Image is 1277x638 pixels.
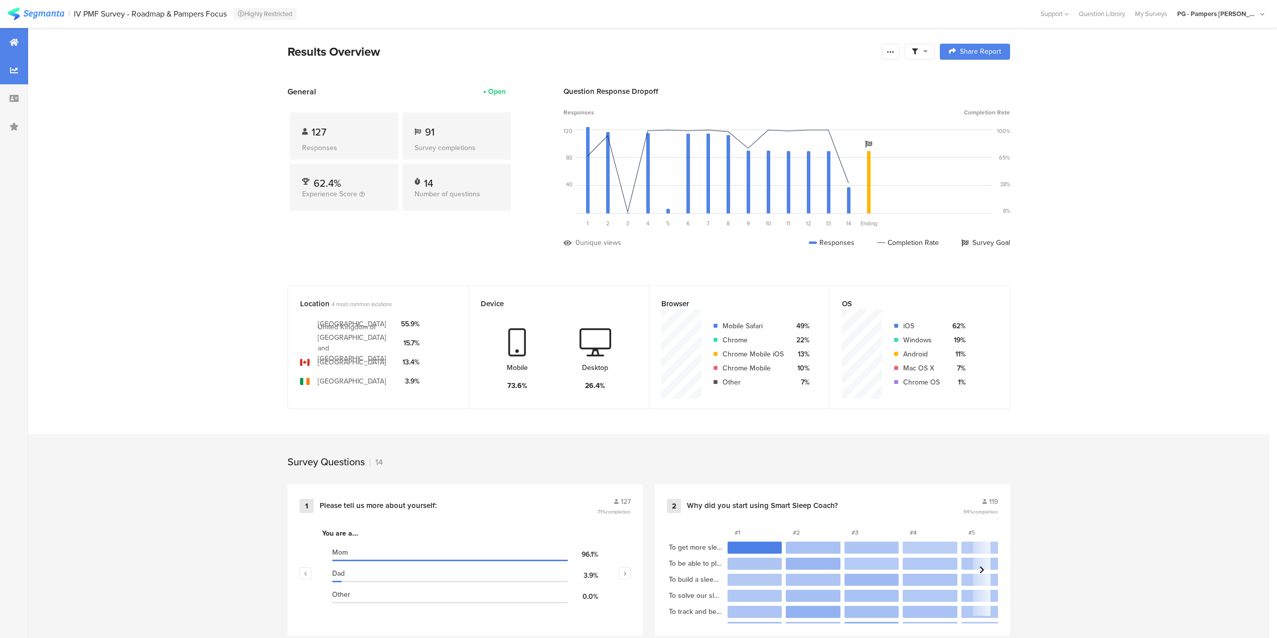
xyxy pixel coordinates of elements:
i: Survey Goal [865,141,872,148]
div: Location [300,298,440,309]
div: iOS [903,321,940,331]
span: 94% [963,508,998,516]
div: Support [1041,6,1069,22]
section: 7.6% [728,590,782,602]
span: Experience Score [302,189,357,199]
section: 6.7% [903,558,957,570]
div: Completion Rate [877,237,939,248]
section: #4 [910,528,950,537]
section: 10.1% [903,606,957,618]
div: Highly Restricted [234,8,297,20]
div: 69% [999,154,1010,162]
section: 6.7% [961,606,1016,618]
section: 10.9% [786,542,840,554]
div: Browser [661,298,801,309]
span: Share Report [960,48,1001,55]
section: To help my baby self-soothe or fall asleep independently [669,622,723,634]
section: 24.4% [844,622,899,634]
div: 40 [566,180,573,188]
section: 6.7% [961,590,1016,602]
section: 11.8% [786,590,840,602]
span: Mom [332,547,348,558]
section: #5 [968,528,1009,537]
span: 6 [686,219,690,227]
div: Chrome OS [903,377,940,388]
section: 5.9% [961,574,1016,586]
span: 4 [646,219,649,227]
div: Survey Questions [288,454,365,469]
div: 80 [566,154,573,162]
section: To get more sleep myself or for my family [669,542,723,554]
section: 11.8% [844,606,899,618]
div: 3.9% [401,376,419,387]
section: #3 [852,528,892,537]
span: 12 [806,219,811,227]
div: Chrome Mobile iOS [723,349,784,359]
div: 1 [300,499,314,513]
div: Chrome Mobile [723,363,784,373]
span: 2 [606,219,610,227]
section: 4.2% [961,542,1016,554]
div: 55.9% [401,319,419,329]
div: 7% [948,363,965,373]
div: 3.9% [568,570,598,581]
div: 22% [792,335,809,345]
span: Responses [563,108,594,117]
div: unique views [580,237,621,248]
span: 7 [706,219,710,227]
div: Android [903,349,940,359]
div: Why did you start using Smart Sleep Coach? [687,501,838,511]
section: To track and better understand my baby’s sleep patterns and cues [669,606,723,618]
section: To solve our sleep issues with an easy and trustworthy solution [669,590,723,602]
section: 9.2% [728,606,782,618]
img: segmanta logo [8,8,64,20]
section: 6.7% [961,558,1016,570]
span: 127 [312,124,326,140]
div: 1% [948,377,965,388]
div: [GEOGRAPHIC_DATA] [318,319,386,329]
div: [GEOGRAPHIC_DATA] [318,376,386,387]
div: OS [842,298,981,309]
div: 10% [792,363,809,373]
div: 14 [424,176,433,186]
section: 12.6% [728,622,782,634]
section: 3.4% [903,542,957,554]
div: 73.6% [507,380,527,391]
span: 13 [826,219,831,227]
span: 91 [425,124,435,140]
div: Device [481,298,620,309]
div: Chrome [723,335,784,345]
div: 13% [792,349,809,359]
span: 8 [727,219,730,227]
div: Windows [903,335,940,345]
span: 119 [989,496,998,507]
section: 5.9% [961,622,1016,634]
div: 38% [1000,180,1010,188]
div: | [68,8,70,20]
section: 15.1% [844,574,899,586]
span: 1 [587,219,589,227]
div: Other [723,377,784,388]
span: 4 most common locations [332,300,392,308]
section: 6.7% [903,590,957,602]
span: 11 [786,219,790,227]
div: Results Overview [288,43,877,61]
span: 3 [626,219,629,227]
div: Mac OS X [903,363,940,373]
div: [GEOGRAPHIC_DATA] [318,357,386,367]
div: 14 [370,456,383,468]
div: 96.1% [568,549,598,560]
span: 14 [846,219,851,227]
span: 9 [747,219,750,227]
div: 62% [948,321,965,331]
span: 62.4% [314,176,341,191]
div: You are a... [322,528,608,539]
div: 0 [576,237,580,248]
span: completion [973,508,998,516]
span: Other [332,589,350,600]
div: Please tell us more about yourself: [320,501,437,511]
section: 10.9% [844,590,899,602]
section: 51.3% [728,542,782,554]
section: #2 [793,528,833,537]
div: IV PMF Survey - Roadmap & Pampers Focus [74,9,227,19]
